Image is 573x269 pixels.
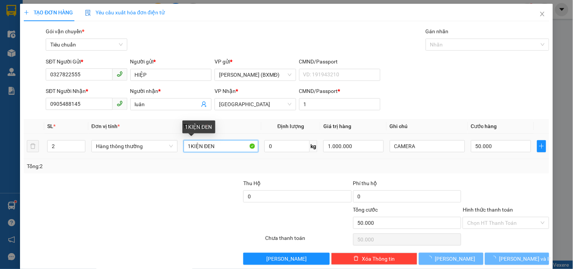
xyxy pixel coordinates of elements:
[299,57,380,66] div: CMND/Passport
[499,255,552,263] span: [PERSON_NAME] và In
[184,140,259,152] input: VD: Bàn, Ghế
[6,42,67,52] div: 0931931897
[310,140,317,152] span: kg
[6,32,67,42] div: [PERSON_NAME]
[331,253,417,265] button: deleteXóa Thông tin
[323,140,384,152] input: 0
[72,23,149,32] div: [PERSON_NAME]
[47,123,53,129] span: SL
[539,11,545,17] span: close
[387,119,468,134] th: Ghi chú
[427,256,435,261] span: loading
[182,121,215,133] div: 1KIỆN ĐEN
[85,9,165,15] span: Yêu cầu xuất hóa đơn điện tử
[215,88,236,94] span: VP Nhận
[264,234,352,247] div: Chưa thanh toán
[219,99,291,110] span: Tuy Hòa
[243,180,261,186] span: Thu Hộ
[435,255,476,263] span: [PERSON_NAME]
[219,69,291,80] span: Hồ Chí Minh (BXMĐ)
[85,10,91,16] img: icon
[24,9,73,15] span: TẠO ĐƠN HÀNG
[278,123,304,129] span: Định lượng
[419,253,483,265] button: [PERSON_NAME]
[96,141,173,152] span: Hàng thông thường
[130,87,212,95] div: Người nhận
[215,57,296,66] div: VP gửi
[353,179,462,190] div: Phí thu hộ
[485,253,549,265] button: [PERSON_NAME] và In
[266,255,307,263] span: [PERSON_NAME]
[471,123,497,129] span: Cước hàng
[117,71,123,77] span: phone
[323,123,351,129] span: Giá trị hàng
[6,6,18,14] span: Gửi:
[46,57,127,66] div: SĐT Người Gửi
[72,6,149,23] div: [GEOGRAPHIC_DATA]
[463,207,513,213] label: Hình thức thanh toán
[6,6,67,32] div: [PERSON_NAME] (BXMĐ)
[72,6,90,14] span: Nhận:
[299,87,380,95] div: CMND/Passport
[426,28,449,34] label: Gán nhãn
[537,143,546,149] span: plus
[46,28,84,34] span: Gói vận chuyển
[91,123,120,129] span: Đơn vị tính
[72,43,149,52] div: 1
[27,140,39,152] button: delete
[537,140,546,152] button: plus
[491,256,499,261] span: loading
[354,256,359,262] span: delete
[27,162,222,170] div: Tổng: 2
[117,100,123,107] span: phone
[72,32,149,43] div: 0931931897
[46,87,127,95] div: SĐT Người Nhận
[50,39,122,50] span: Tiêu chuẩn
[532,4,553,25] button: Close
[201,101,207,107] span: user-add
[24,10,29,15] span: plus
[243,253,329,265] button: [PERSON_NAME]
[390,140,465,152] input: Ghi Chú
[353,207,378,213] span: Tổng cước
[130,57,212,66] div: Người gửi
[362,255,395,263] span: Xóa Thông tin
